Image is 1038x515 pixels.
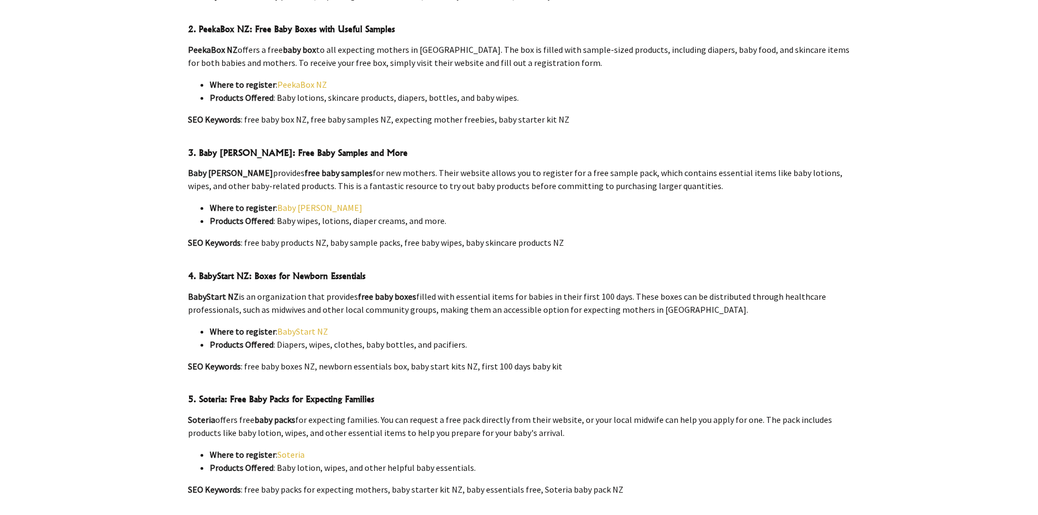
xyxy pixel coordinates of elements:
strong: Products Offered [210,215,274,226]
li: : [210,448,851,461]
strong: Products Offered [210,92,274,103]
strong: Where to register [210,202,276,213]
strong: SEO Keywords [188,484,241,495]
strong: SEO Keywords [188,361,241,372]
p: : free baby boxes NZ, newborn essentials box, baby start kits NZ, first 100 days baby kit [188,360,851,373]
strong: free baby samples [305,167,373,178]
strong: 4. BabyStart NZ: Boxes for Newborn Essentials [188,270,366,281]
strong: BabyStart NZ [188,291,239,302]
li: : [210,325,851,338]
li: : Baby wipes, lotions, diaper creams, and more. [210,214,851,227]
strong: 3. Baby [PERSON_NAME]: Free Baby Samples and More [188,147,408,158]
strong: Where to register [210,79,276,90]
strong: Soteria [188,414,215,425]
strong: SEO Keywords [188,114,241,125]
strong: baby box [283,44,316,55]
p: provides for new mothers. Their website allows you to register for a free sample pack, which cont... [188,166,851,192]
a: PeekaBox NZ [277,79,327,90]
p: is an organization that provides filled with essential items for babies in their first 100 days. ... [188,290,851,316]
strong: PeekaBox NZ [188,44,238,55]
strong: Products Offered [210,462,274,473]
a: Soteria [277,449,305,460]
li: : [210,201,851,214]
a: BabyStart NZ [277,326,328,337]
strong: Products Offered [210,339,274,350]
strong: Where to register [210,449,276,460]
strong: 2. PeekaBox NZ: Free Baby Boxes with Useful Samples [188,23,395,34]
p: : free baby box NZ, free baby samples NZ, expecting mother freebies, baby starter kit NZ [188,113,851,126]
li: : Diapers, wipes, clothes, baby bottles, and pacifiers. [210,338,851,351]
p: offers free for expecting families. You can request a free pack directly from their website, or y... [188,413,851,439]
li: : [210,78,851,91]
p: offers a free to all expecting mothers in [GEOGRAPHIC_DATA]. The box is filled with sample-sized ... [188,43,851,69]
p: : free baby products NZ, baby sample packs, free baby wipes, baby skincare products NZ [188,236,851,249]
p: : free baby packs for expecting mothers, baby starter kit NZ, baby essentials free, Soteria baby ... [188,483,851,496]
strong: baby packs [254,414,295,425]
strong: 5. Soteria: Free Baby Packs for Expecting Families [188,393,374,404]
li: : Baby lotion, wipes, and other helpful baby essentials. [210,461,851,474]
strong: Where to register [210,326,276,337]
li: : Baby lotions, skincare products, diapers, bottles, and baby wipes. [210,91,851,104]
a: Baby [PERSON_NAME] [277,202,362,213]
strong: Baby [PERSON_NAME] [188,167,273,178]
strong: SEO Keywords [188,237,241,248]
strong: free baby boxes [358,291,416,302]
